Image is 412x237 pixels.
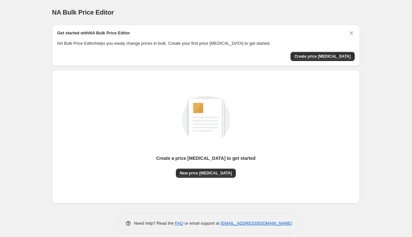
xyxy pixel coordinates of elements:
a: [EMAIL_ADDRESS][DOMAIN_NAME] [221,221,292,226]
span: Create price [MEDICAL_DATA] [294,54,351,59]
a: FAQ [175,221,183,226]
button: Dismiss card [348,30,355,36]
button: Create price change job [291,52,355,61]
span: or email support at [183,221,221,226]
button: New price [MEDICAL_DATA] [176,169,236,178]
p: NA Bulk Price Editor helps you easily change prices in bulk. Create your first price [MEDICAL_DAT... [57,40,355,47]
h2: Get started with NA Bulk Price Editor [57,30,130,36]
span: New price [MEDICAL_DATA] [180,171,232,176]
span: Need help? Read the [134,221,175,226]
p: Create a price [MEDICAL_DATA] to get started [156,155,256,161]
span: NA Bulk Price Editor [52,9,114,16]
